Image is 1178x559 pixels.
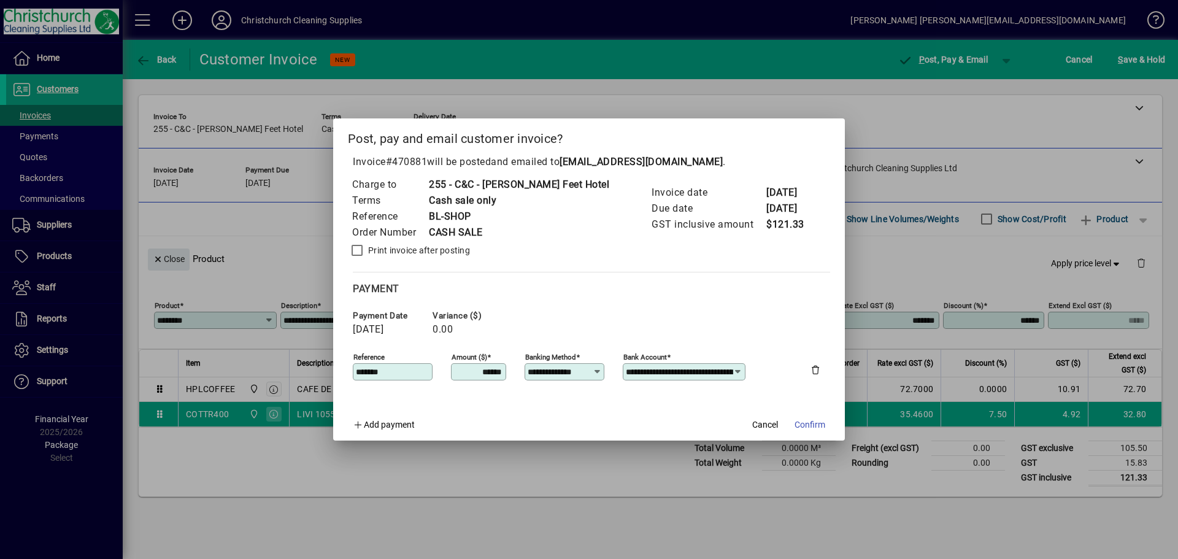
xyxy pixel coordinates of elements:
span: Cancel [752,418,778,431]
mat-label: Bank Account [623,353,667,361]
label: Print invoice after posting [366,244,470,256]
span: and emailed to [491,156,723,168]
td: BL-SHOP [428,209,609,225]
span: Variance ($) [433,311,506,320]
span: Confirm [795,418,825,431]
p: Invoice will be posted . [348,155,830,169]
span: Payment [353,283,399,295]
mat-label: Banking method [525,353,576,361]
td: CASH SALE [428,225,609,241]
button: Cancel [745,414,785,436]
td: Order Number [352,225,428,241]
td: 255 - C&C - [PERSON_NAME] Feet Hotel [428,177,609,193]
td: Charge to [352,177,428,193]
span: #470881 [386,156,428,168]
td: Terms [352,193,428,209]
td: Invoice date [651,185,766,201]
td: [DATE] [766,201,815,217]
button: Confirm [790,414,830,436]
span: Add payment [364,420,415,430]
mat-label: Reference [353,353,385,361]
span: Payment date [353,311,426,320]
span: [DATE] [353,324,383,335]
td: GST inclusive amount [651,217,766,233]
td: Reference [352,209,428,225]
span: 0.00 [433,324,453,335]
td: Cash sale only [428,193,609,209]
mat-label: Amount ($) [452,353,487,361]
td: $121.33 [766,217,815,233]
td: Due date [651,201,766,217]
h2: Post, pay and email customer invoice? [333,118,845,154]
b: [EMAIL_ADDRESS][DOMAIN_NAME] [560,156,723,168]
button: Add payment [348,414,420,436]
td: [DATE] [766,185,815,201]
